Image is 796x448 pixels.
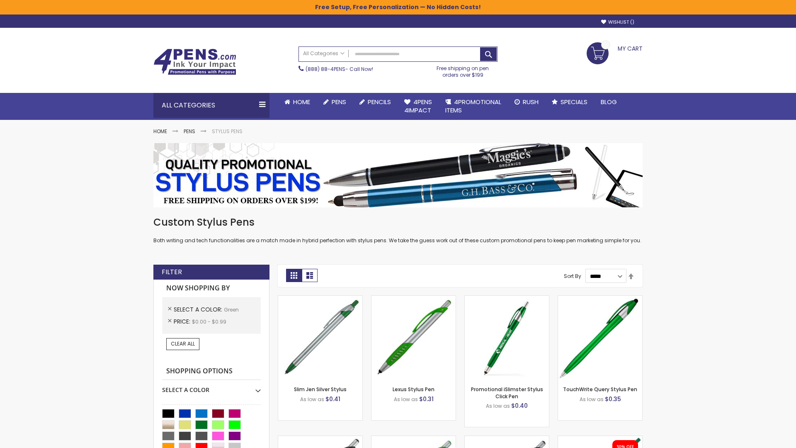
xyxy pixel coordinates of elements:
[563,386,637,393] a: TouchWrite Query Stylus Pen
[558,436,642,443] a: iSlimster II - Full Color-Green
[368,97,391,106] span: Pencils
[558,295,642,302] a: TouchWrite Query Stylus Pen-Green
[561,97,587,106] span: Specials
[404,97,432,114] span: 4Pens 4impact
[371,295,456,302] a: Lexus Stylus Pen-Green
[153,49,236,75] img: 4Pens Custom Pens and Promotional Products
[278,295,362,302] a: Slim Jen Silver Stylus-Green
[398,93,439,120] a: 4Pens4impact
[294,386,347,393] a: Slim Jen Silver Stylus
[153,216,643,229] h1: Custom Stylus Pens
[371,436,456,443] a: Boston Silver Stylus Pen-Green
[486,402,510,409] span: As low as
[545,93,594,111] a: Specials
[465,295,549,302] a: Promotional iSlimster Stylus Click Pen-Green
[153,93,269,118] div: All Categories
[162,363,261,380] strong: Shopping Options
[471,386,543,399] a: Promotional iSlimster Stylus Click Pen
[212,128,243,135] strong: Stylus Pens
[605,395,621,403] span: $0.35
[192,318,226,325] span: $0.00 - $0.99
[601,97,617,106] span: Blog
[293,97,310,106] span: Home
[224,306,239,313] span: Green
[184,128,195,135] a: Pens
[162,380,261,394] div: Select A Color
[162,280,261,297] strong: Now Shopping by
[393,386,434,393] a: Lexus Stylus Pen
[166,338,199,350] a: Clear All
[278,296,362,380] img: Slim Jen Silver Stylus-Green
[162,268,182,277] strong: Filter
[511,402,528,410] span: $0.40
[394,396,418,403] span: As low as
[174,317,192,326] span: Price
[174,305,224,314] span: Select A Color
[278,93,317,111] a: Home
[332,97,346,106] span: Pens
[580,396,604,403] span: As low as
[508,93,545,111] a: Rush
[171,340,195,347] span: Clear All
[153,143,643,207] img: Stylus Pens
[601,19,634,25] a: Wishlist
[153,128,167,135] a: Home
[428,62,498,78] div: Free shipping on pen orders over $199
[306,66,345,73] a: (888) 88-4PENS
[558,296,642,380] img: TouchWrite Query Stylus Pen-Green
[439,93,508,120] a: 4PROMOTIONALITEMS
[286,269,302,282] strong: Grid
[465,436,549,443] a: Lexus Metallic Stylus Pen-Green
[278,436,362,443] a: Boston Stylus Pen-Green
[564,273,581,280] label: Sort By
[445,97,501,114] span: 4PROMOTIONAL ITEMS
[303,50,345,57] span: All Categories
[371,296,456,380] img: Lexus Stylus Pen-Green
[325,395,340,403] span: $0.41
[353,93,398,111] a: Pencils
[465,296,549,380] img: Promotional iSlimster Stylus Click Pen-Green
[523,97,539,106] span: Rush
[594,93,624,111] a: Blog
[419,395,434,403] span: $0.31
[153,216,643,244] div: Both writing and tech functionalities are a match made in hybrid perfection with stylus pens. We ...
[300,396,324,403] span: As low as
[299,47,349,61] a: All Categories
[317,93,353,111] a: Pens
[306,66,373,73] span: - Call Now!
